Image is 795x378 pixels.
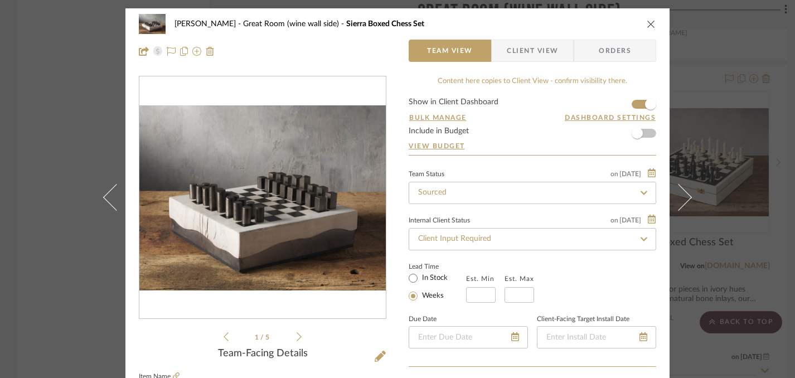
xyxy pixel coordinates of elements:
[409,218,470,224] div: Internal Client Status
[466,275,495,283] label: Est. Min
[255,334,260,341] span: 1
[139,348,386,360] div: Team-Facing Details
[618,216,642,224] span: [DATE]
[420,291,444,301] label: Weeks
[409,272,466,303] mat-radio-group: Select item type
[427,40,473,62] span: Team View
[618,170,642,178] span: [DATE]
[409,326,528,348] input: Enter Due Date
[610,171,618,177] span: on
[139,105,386,290] div: 0
[586,40,643,62] span: Orders
[139,13,166,35] img: 22f59334-3e3c-4ccb-a0d2-ae33f496f63f_48x40.jpg
[260,334,265,341] span: /
[646,19,656,29] button: close
[174,20,243,28] span: [PERSON_NAME]
[564,113,656,123] button: Dashboard Settings
[243,20,346,28] span: Great Room (wine wall side)
[409,172,444,177] div: Team Status
[409,228,656,250] input: Type to Search…
[346,20,424,28] span: Sierra Boxed Chess Set
[139,105,386,290] img: 22f59334-3e3c-4ccb-a0d2-ae33f496f63f_436x436.jpg
[409,261,466,272] label: Lead Time
[409,142,656,151] a: View Budget
[409,182,656,204] input: Type to Search…
[507,40,558,62] span: Client View
[537,317,629,322] label: Client-Facing Target Install Date
[505,275,534,283] label: Est. Max
[409,76,656,87] div: Content here copies to Client View - confirm visibility there.
[610,217,618,224] span: on
[537,326,656,348] input: Enter Install Date
[409,317,437,322] label: Due Date
[265,334,271,341] span: 5
[409,113,467,123] button: Bulk Manage
[206,47,215,56] img: Remove from project
[420,273,448,283] label: In Stock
